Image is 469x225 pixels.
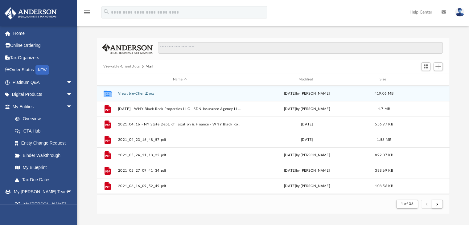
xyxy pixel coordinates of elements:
button: 2021_04_16 - NY State Dept. of Taxation & Finance - WNY Black Rock Prop..pdf [118,122,242,126]
button: Add [434,62,443,71]
button: 2021_06_16_09_52_49.pdf [118,184,242,188]
a: My Entitiesarrow_drop_down [4,100,82,113]
a: CTA Hub [9,125,82,137]
div: [DATE] by [PERSON_NAME] [245,168,369,174]
span: arrow_drop_down [66,186,79,198]
div: NEW [35,65,49,75]
div: [DATE] by [PERSON_NAME] [245,91,369,96]
a: My [PERSON_NAME] Team [9,198,76,218]
div: [DATE] by [PERSON_NAME] [245,153,369,158]
a: Overview [9,113,82,125]
a: menu [83,12,91,16]
div: Modified [245,77,369,82]
a: My [PERSON_NAME] Teamarrow_drop_down [4,186,79,198]
span: arrow_drop_down [66,88,79,101]
input: Search files and folders [158,42,442,54]
div: Name [117,77,242,82]
button: Switch to Grid View [421,62,430,71]
div: grid [97,86,450,194]
a: Home [4,27,82,39]
button: [DATE] - WNY Black Rock Properties LLC - SDN Insurance Agency LLC.pdf [118,107,242,111]
a: My Blueprint [9,162,79,174]
div: [DATE] by [PERSON_NAME] [245,106,369,112]
i: menu [83,9,91,16]
a: Platinum Q&Aarrow_drop_down [4,76,82,88]
a: Digital Productsarrow_drop_down [4,88,82,101]
div: Size [372,77,396,82]
button: Mail [146,64,154,69]
div: id [399,77,442,82]
span: arrow_drop_down [66,76,79,89]
div: [DATE] [245,137,369,143]
span: 419.06 MB [374,92,393,95]
span: 108.56 KB [375,184,393,188]
button: 1 of 38 [396,200,418,208]
a: Entity Change Request [9,137,82,149]
span: 556.97 KB [375,123,393,126]
button: 2021_04_23_16_48_57.pdf [118,138,242,142]
span: 892.07 KB [375,153,393,157]
a: Tax Due Dates [9,174,82,186]
button: Viewable-ClientDocs [118,92,242,96]
i: search [103,8,110,15]
span: 1 of 38 [401,202,413,206]
button: 2021_05_27_09_41_34.pdf [118,169,242,173]
span: 1.58 MB [377,138,391,141]
a: Online Ordering [4,39,82,52]
img: Anderson Advisors Platinum Portal [3,7,59,19]
button: Viewable-ClientDocs [103,64,140,69]
img: User Pic [455,8,464,17]
div: id [99,77,115,82]
div: [DATE] by [PERSON_NAME] [245,183,369,189]
div: [DATE] [245,122,369,127]
span: 388.69 KB [375,169,393,172]
span: arrow_drop_down [66,100,79,113]
a: Tax Organizers [4,51,82,64]
button: 2021_05_24_11_13_32.pdf [118,153,242,157]
span: 1.7 MB [378,107,390,111]
a: Order StatusNEW [4,64,82,76]
a: Binder Walkthrough [9,149,82,162]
